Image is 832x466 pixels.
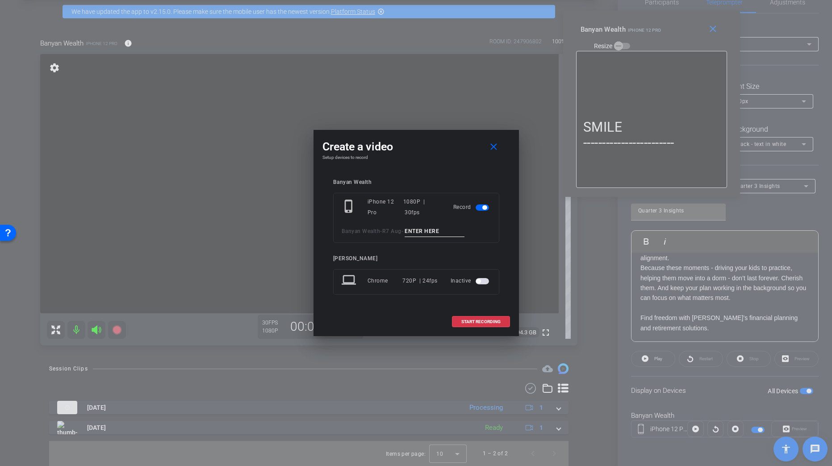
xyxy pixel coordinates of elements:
[403,196,440,218] div: 1080P | 30fps
[382,228,401,234] span: R7 Aug
[461,320,501,324] span: START RECORDING
[342,199,358,215] mat-icon: phone_iphone
[322,155,510,160] h4: Setup devices to record
[333,255,499,262] div: [PERSON_NAME]
[402,273,438,289] div: 720P | 24fps
[368,273,403,289] div: Chrome
[401,228,404,234] span: -
[342,273,358,289] mat-icon: laptop
[333,179,499,186] div: Banyan Wealth
[488,141,499,153] mat-icon: close
[368,196,403,218] div: iPhone 12 Pro
[380,228,382,234] span: -
[405,226,464,237] input: ENTER HERE
[322,139,510,155] div: Create a video
[453,196,491,218] div: Record
[452,316,510,327] button: START RECORDING
[342,228,380,234] span: Banyan Wealth
[451,273,491,289] div: Inactive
